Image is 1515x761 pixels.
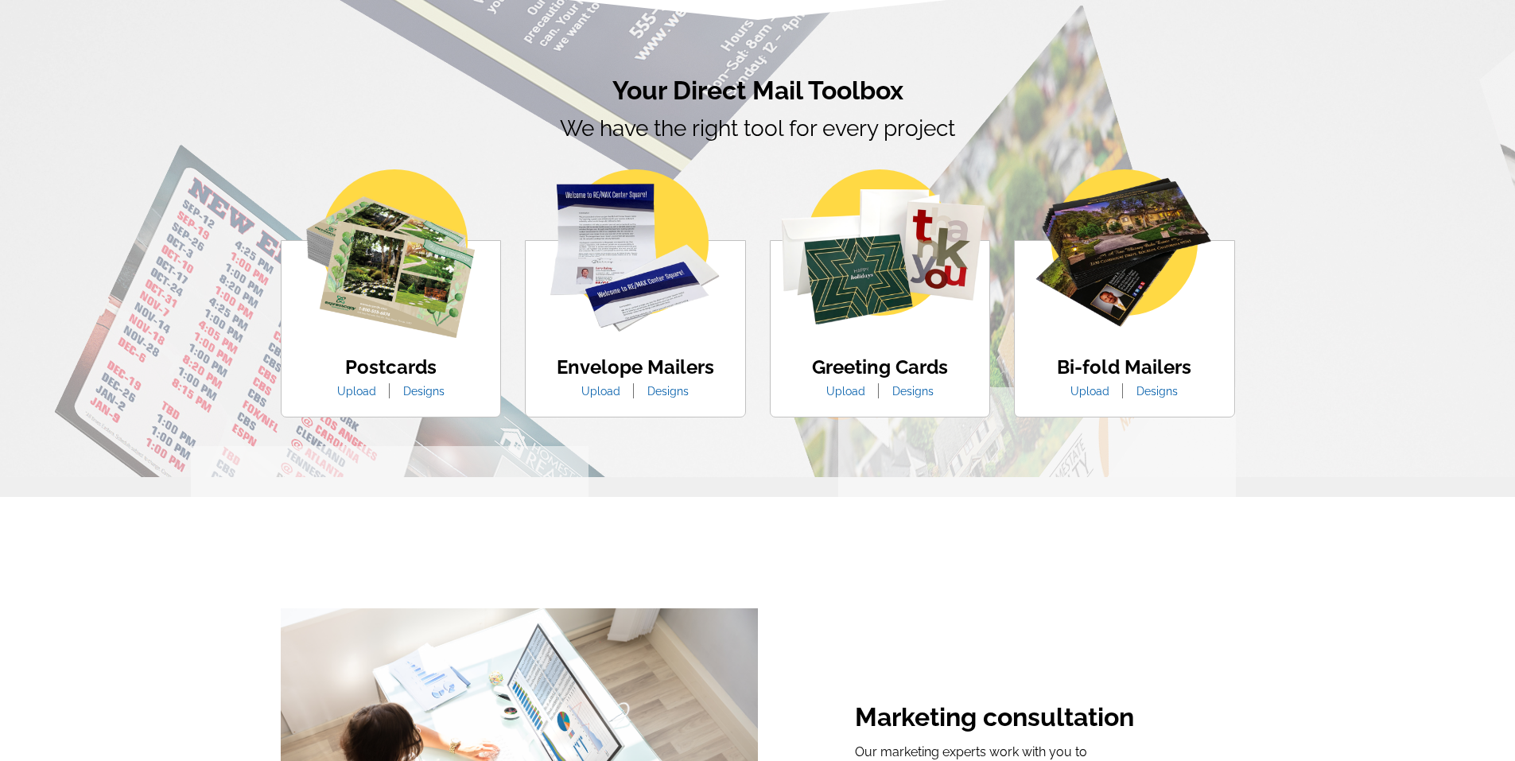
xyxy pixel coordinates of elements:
a: Upload [325,385,388,398]
a: Upload [569,385,632,398]
a: Upload [814,385,877,398]
h2: Marketing consultation [855,702,1137,736]
h2: Your Direct Mail Toolbox [281,76,1235,106]
h4: Bi-fold Mailers [1057,356,1191,379]
img: postcards.png [306,169,475,338]
a: Designs [635,385,701,398]
img: bio-fold-mailer.png [1034,169,1214,329]
p: We have the right tool for every project [281,112,1235,189]
a: Designs [1125,385,1190,398]
img: envelope-mailer.png [550,169,720,332]
h4: Greeting Cards [812,356,948,379]
h4: Envelope Mailers [557,356,714,379]
h4: Postcards [325,356,456,379]
img: greeting-cards.png [775,169,985,326]
a: Upload [1059,385,1121,398]
a: Designs [391,385,456,398]
a: Designs [880,385,946,398]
